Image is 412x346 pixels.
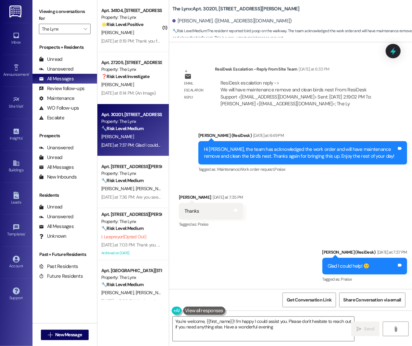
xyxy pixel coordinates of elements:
div: Unanswered [39,66,73,73]
b: The Lynx: Apt. 30201, [STREET_ADDRESS][PERSON_NAME] [172,6,300,12]
div: [PERSON_NAME]. ([EMAIL_ADDRESS][DOMAIN_NAME]) [172,18,292,24]
div: [DATE] at 6:49 PM [252,132,284,139]
div: Property: The Lynx [101,14,161,21]
span: [PERSON_NAME] [101,30,134,35]
div: Prospects [32,132,97,139]
a: Support [3,286,29,303]
span: [PERSON_NAME] [101,186,136,192]
div: Review follow-ups [39,85,84,92]
div: [PERSON_NAME] (ResiDesk) [198,132,407,141]
span: [PERSON_NAME] [136,186,168,192]
span: I. Leepreyor (Opted Out) [101,234,146,240]
button: Share Conversation via email [339,293,406,307]
a: Templates • [3,222,29,239]
textarea: You're welcome, {{first_name}}! I'm [173,317,354,341]
div: [DATE] at 7:37 PM: Glad I could help! 🙂 [101,142,175,148]
div: Apt. 34104, [STREET_ADDRESS][PERSON_NAME] [101,7,161,14]
div: Apt. 27205, [STREET_ADDRESS][PERSON_NAME] [101,59,161,66]
div: Unread [39,204,62,210]
span: [PERSON_NAME] [101,290,136,296]
div: Future Residents [39,273,83,280]
div: Past + Future Residents [32,251,97,258]
span: • [29,71,30,76]
div: Residents [32,192,97,199]
label: Viewing conversations for [39,7,91,24]
div: [PERSON_NAME] [179,194,243,203]
div: Maintenance [39,95,75,102]
span: Get Conversation Link [287,297,331,303]
i:  [83,26,87,32]
div: Escalate [39,114,64,121]
div: Apt. [STREET_ADDRESS][PERSON_NAME] [101,211,161,218]
div: Property: The Lynx [101,118,161,125]
div: Unanswered [39,144,73,151]
button: Send [351,322,380,336]
div: Property: The Lynx [101,170,161,177]
div: Property: The Lynx [101,66,161,73]
span: Work order request , [240,166,275,172]
span: [PERSON_NAME] [101,134,134,140]
div: Hi [PERSON_NAME], the team has acknowledged the work order and will have maintenance remove and c... [204,146,397,160]
span: • [25,231,26,235]
strong: 🔧 Risk Level: Medium [172,28,207,33]
div: [DATE] at 8:14 PM: (An Image) [101,90,156,96]
div: All Messages [39,75,74,82]
div: Prospects + Residents [32,44,97,51]
input: All communities [42,24,80,34]
div: ResiDesk escalation reply -> We will have maintenance remove and clean birds nest From: ResiDesk ... [220,80,371,107]
span: Praise [198,221,208,227]
div: Past Residents [39,263,78,270]
strong: 🔧 Risk Level: Medium [101,282,144,287]
div: WO Follow-ups [39,105,79,112]
div: ResiDesk Escalation - Reply From Site Team [215,66,388,75]
div: [PERSON_NAME] (ResiDesk) [322,249,407,258]
button: Get Conversation Link [282,293,336,307]
div: [DATE] at 6:33 PM [297,66,330,73]
a: Site Visit • [3,94,29,112]
strong: 🔧 Risk Level: Medium [101,126,144,131]
a: Buildings [3,158,29,175]
div: Glad I could help! 🙂 [328,263,369,270]
button: New Message [41,330,89,340]
i:  [356,326,361,332]
span: • [22,135,23,140]
span: Praise [275,166,285,172]
div: Unanswered [39,213,73,220]
a: Leads [3,190,29,207]
div: All Messages [39,164,74,171]
div: [DATE] at 7:00 PM: You're welcome. Have a great rest of your day! [101,298,224,304]
span: Maintenance , [217,166,240,172]
div: Unread [39,56,62,63]
div: Apt. 30201, [STREET_ADDRESS][PERSON_NAME] [101,111,161,118]
span: • [23,103,24,108]
strong: 🔧 Risk Level: Medium [101,178,144,183]
span: [PERSON_NAME] [136,290,168,296]
div: Archived on [DATE] [101,249,162,257]
div: Apt. [GEOGRAPHIC_DATA][STREET_ADDRESS][PERSON_NAME] [101,267,161,274]
img: ResiDesk Logo [9,6,23,18]
div: [DATE] at 7:36 PM: Are you seeing them primarily inside specific units, or just around the exteri... [101,194,306,200]
span: Send [364,326,374,332]
strong: ❓ Risk Level: Investigate [101,73,149,79]
span: New Message [55,331,82,338]
div: Unknown [39,233,67,240]
div: Tagged as: [198,165,407,174]
div: Tagged as: [322,274,407,284]
strong: 🔧 Risk Level: Medium [101,225,144,231]
strong: 🌟 Risk Level: Positive [101,21,143,27]
a: Insights • [3,126,29,143]
a: Account [3,254,29,271]
div: New Inbounds [39,174,77,180]
div: Apt. [STREET_ADDRESS][PERSON_NAME] [101,163,161,170]
a: Inbox [3,30,29,47]
i:  [48,332,53,338]
span: Praise [341,276,352,282]
div: [DATE] at 7:37 PM [376,249,407,256]
div: Tagged as: [179,220,243,229]
div: Property: The Lynx [101,274,161,281]
div: Unread [39,154,62,161]
div: Thanks [184,208,199,215]
div: Property: The Lynx [101,218,161,225]
i:  [393,326,398,332]
div: All Messages [39,223,74,230]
